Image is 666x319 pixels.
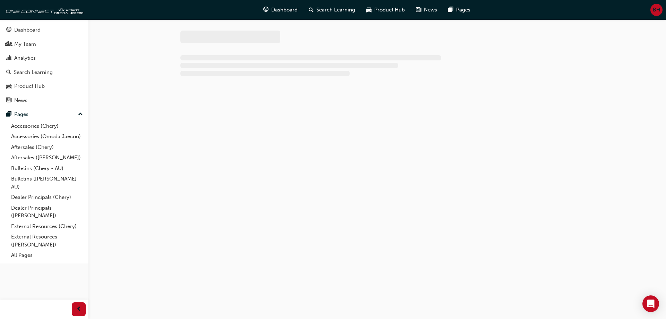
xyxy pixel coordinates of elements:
[8,221,86,232] a: External Resources (Chery)
[8,163,86,174] a: Bulletins (Chery - AU)
[3,22,86,108] button: DashboardMy TeamAnalyticsSearch LearningProduct HubNews
[309,6,314,14] span: search-icon
[3,24,86,36] a: Dashboard
[78,110,83,119] span: up-icon
[8,250,86,261] a: All Pages
[361,3,410,17] a: car-iconProduct Hub
[416,6,421,14] span: news-icon
[6,41,11,48] span: people-icon
[316,6,355,14] span: Search Learning
[6,83,11,90] span: car-icon
[3,108,86,121] button: Pages
[14,110,28,118] div: Pages
[76,305,82,314] span: prev-icon
[14,40,36,48] div: My Team
[374,6,405,14] span: Product Hub
[410,3,443,17] a: news-iconNews
[8,232,86,250] a: External Resources ([PERSON_NAME])
[6,55,11,61] span: chart-icon
[263,6,268,14] span: guage-icon
[303,3,361,17] a: search-iconSearch Learning
[271,6,298,14] span: Dashboard
[3,94,86,107] a: News
[14,68,53,76] div: Search Learning
[642,295,659,312] div: Open Intercom Messenger
[8,192,86,203] a: Dealer Principals (Chery)
[424,6,437,14] span: News
[6,111,11,118] span: pages-icon
[6,69,11,76] span: search-icon
[3,38,86,51] a: My Team
[14,82,45,90] div: Product Hub
[258,3,303,17] a: guage-iconDashboard
[366,6,372,14] span: car-icon
[8,142,86,153] a: Aftersales (Chery)
[456,6,470,14] span: Pages
[6,98,11,104] span: news-icon
[650,4,663,16] button: BH
[3,3,83,17] img: oneconnect
[3,80,86,93] a: Product Hub
[448,6,453,14] span: pages-icon
[653,6,660,14] span: BH
[8,121,86,132] a: Accessories (Chery)
[8,203,86,221] a: Dealer Principals ([PERSON_NAME])
[8,152,86,163] a: Aftersales ([PERSON_NAME])
[14,96,27,104] div: News
[8,131,86,142] a: Accessories (Omoda Jaecoo)
[6,27,11,33] span: guage-icon
[8,174,86,192] a: Bulletins ([PERSON_NAME] - AU)
[443,3,476,17] a: pages-iconPages
[3,66,86,79] a: Search Learning
[14,26,41,34] div: Dashboard
[3,52,86,65] a: Analytics
[14,54,36,62] div: Analytics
